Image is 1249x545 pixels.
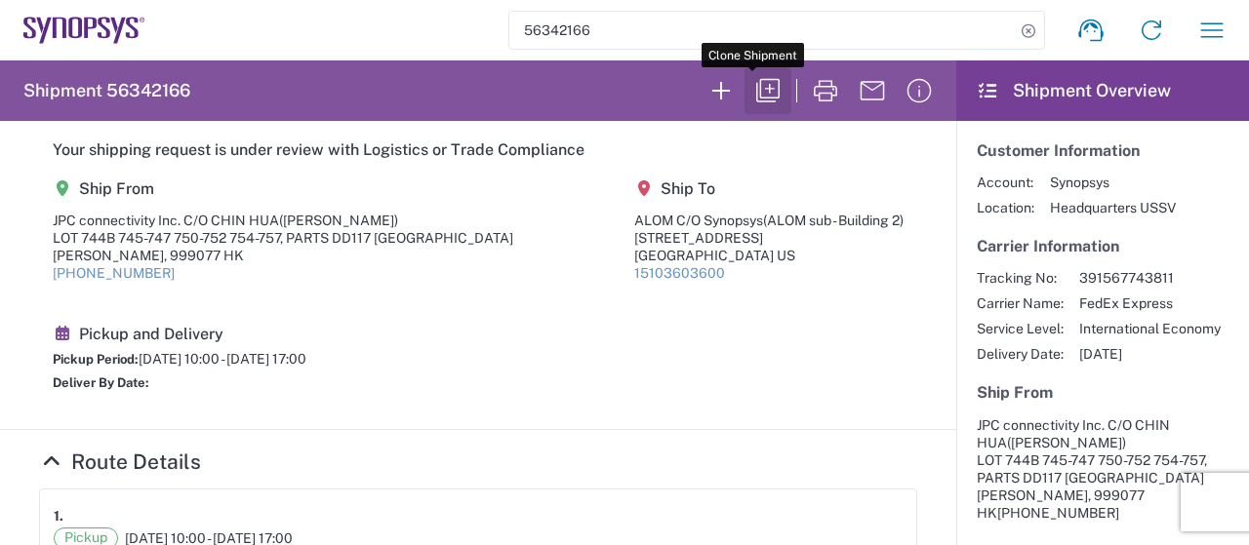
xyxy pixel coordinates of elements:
div: [GEOGRAPHIC_DATA] US [634,247,904,264]
h5: Ship To [634,179,904,198]
span: JPC connectivity Inc. C/O CHIN HUA [977,417,1170,450]
span: Pickup Period: [53,352,139,367]
address: [PERSON_NAME], 999077 HK [977,416,1229,522]
a: Hide Details [39,449,201,474]
span: Carrier Name: [977,294,1064,312]
span: Delivery Date: [977,345,1064,363]
div: JPC connectivity Inc. C/O CHIN HUA [53,212,513,229]
span: Synopsys [1050,174,1176,191]
span: Headquarters USSV [1050,199,1176,216]
span: LOT 744B 745-747 750-752 754-757, PARTS DD117 [GEOGRAPHIC_DATA] [977,452,1207,486]
div: [PERSON_NAME], 999077 HK [53,247,513,264]
input: Shipment, tracking or reference number [509,12,1015,49]
h5: Pickup and Delivery [53,325,306,343]
h5: Your shipping request is under review with Logistics or Trade Compliance [53,140,904,159]
span: [DATE] [1079,345,1221,363]
h5: Carrier Information [977,237,1229,255]
div: LOT 744B 745-747 750-752 754-757, PARTS DD117 [GEOGRAPHIC_DATA] [53,229,513,247]
span: Service Level: [977,320,1064,337]
div: [STREET_ADDRESS] [634,229,904,247]
header: Shipment Overview [956,60,1249,121]
span: [PHONE_NUMBER] [997,505,1119,521]
span: Deliver By Date: [53,375,149,390]
a: [PHONE_NUMBER] [53,265,175,281]
h2: Shipment 56342166 [23,79,190,102]
span: International Economy [1079,320,1221,337]
strong: 1. [54,503,63,527]
span: (ALOM sub - Building 2) [763,213,904,228]
a: 15103603600 [634,265,725,281]
h5: Customer Information [977,141,1229,160]
span: ([PERSON_NAME]) [279,213,398,228]
div: ALOM C/O Synopsys [634,212,904,229]
span: 391567743811 [1079,269,1221,287]
span: ([PERSON_NAME]) [1007,435,1126,450]
h5: Ship From [53,179,513,198]
span: [DATE] 10:00 - [DATE] 17:00 [139,351,306,367]
span: FedEx Express [1079,294,1221,312]
span: Tracking No: [977,269,1064,287]
h5: Ship From [977,383,1229,402]
span: Location: [977,199,1034,216]
span: Account: [977,174,1034,191]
